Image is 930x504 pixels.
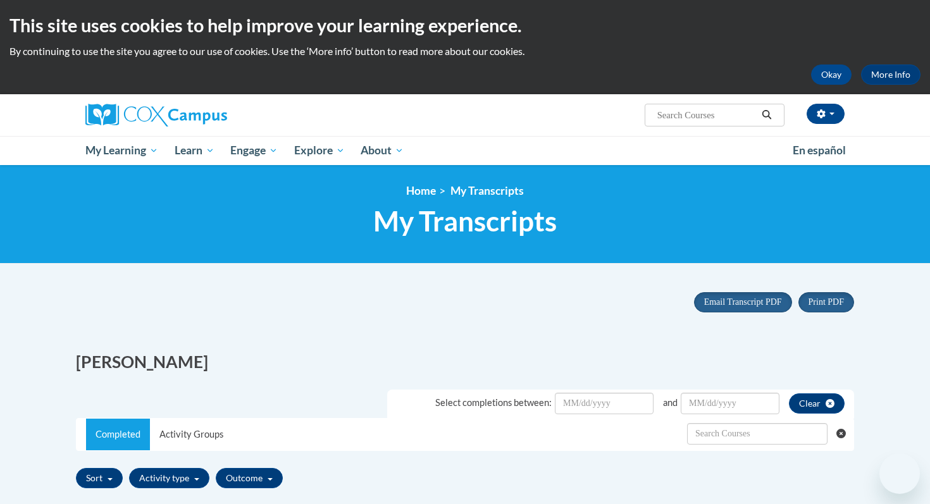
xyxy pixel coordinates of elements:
[793,144,846,157] span: En español
[129,468,209,488] button: Activity type
[809,297,844,307] span: Print PDF
[86,419,150,450] a: Completed
[373,204,557,238] span: My Transcripts
[687,423,828,445] input: Search Withdrawn Transcripts
[76,468,123,488] button: Sort
[9,13,921,38] h2: This site uses cookies to help improve your learning experience.
[222,136,286,165] a: Engage
[757,108,776,123] button: Search
[286,136,353,165] a: Explore
[66,136,864,165] div: Main menu
[555,393,654,414] input: Date Input
[694,292,792,312] button: Email Transcript PDF
[435,397,552,408] span: Select completions between:
[656,108,757,123] input: Search Courses
[175,143,214,158] span: Learn
[789,393,845,414] button: clear
[406,184,436,197] a: Home
[166,136,223,165] a: Learn
[216,468,283,488] button: Outcome
[784,137,854,164] a: En español
[879,453,920,494] iframe: Button to launch messaging window
[230,143,278,158] span: Engage
[85,104,227,126] img: Cox Campus
[85,104,326,126] a: Cox Campus
[294,143,345,158] span: Explore
[663,397,678,408] span: and
[450,184,524,197] span: My Transcripts
[704,297,782,307] span: Email Transcript PDF
[807,104,845,124] button: Account Settings
[353,136,412,165] a: About
[76,350,456,374] h2: [PERSON_NAME]
[77,136,166,165] a: My Learning
[798,292,854,312] button: Print PDF
[836,419,853,449] button: Clear searching
[811,65,852,85] button: Okay
[861,65,921,85] a: More Info
[681,393,779,414] input: Date Input
[150,419,233,450] a: Activity Groups
[361,143,404,158] span: About
[9,44,921,58] p: By continuing to use the site you agree to our use of cookies. Use the ‘More info’ button to read...
[85,143,158,158] span: My Learning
